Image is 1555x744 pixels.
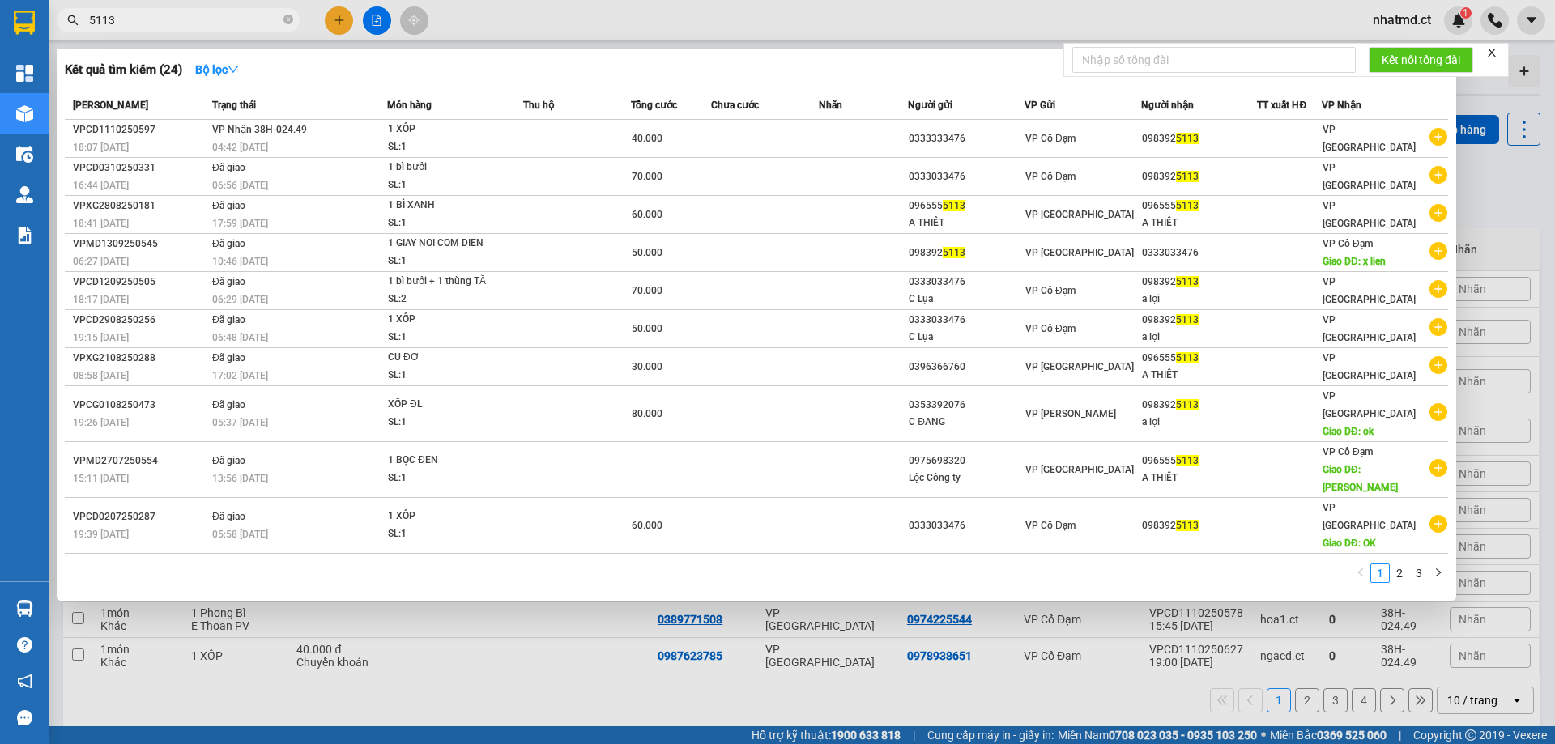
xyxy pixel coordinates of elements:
[909,130,1024,147] div: 0333333476
[909,470,1024,487] div: Lộc Công ty
[388,414,509,432] div: SL: 1
[212,256,268,267] span: 10:46 [DATE]
[1323,314,1416,343] span: VP [GEOGRAPHIC_DATA]
[1323,538,1376,549] span: Giao DĐ: OK
[1142,215,1257,232] div: A THIẾT
[909,244,1024,261] div: 098392
[73,142,129,153] span: 18:07 [DATE]
[283,15,293,24] span: close-circle
[73,508,207,525] div: VPCD0207250287
[909,215,1024,232] div: A THIẾT
[73,332,129,343] span: 19:15 [DATE]
[212,162,245,173] span: Đã giao
[1142,397,1257,414] div: 098392
[1141,100,1194,111] span: Người nhận
[632,247,662,258] span: 50.000
[1429,403,1447,421] span: plus-circle
[1323,502,1416,531] span: VP [GEOGRAPHIC_DATA]
[632,133,662,144] span: 40.000
[1142,350,1257,367] div: 096555
[909,397,1024,414] div: 0353392076
[1370,563,1390,583] li: 1
[632,520,662,531] span: 60.000
[212,332,268,343] span: 06:48 [DATE]
[1025,323,1076,334] span: VP Cổ Đạm
[1142,329,1257,346] div: a lợi
[73,256,129,267] span: 06:27 [DATE]
[388,311,509,329] div: 1 XỐP
[212,100,256,111] span: Trạng thái
[1176,399,1199,410] span: 5113
[1323,162,1416,191] span: VP [GEOGRAPHIC_DATA]
[182,57,252,83] button: Bộ lọcdown
[16,105,33,122] img: warehouse-icon
[1176,520,1199,531] span: 5113
[388,138,509,156] div: SL: 1
[73,294,129,305] span: 18:17 [DATE]
[1371,564,1389,582] a: 1
[631,100,677,111] span: Tổng cước
[1369,47,1473,73] button: Kết nối tổng đài
[388,396,509,414] div: XỐP ĐL
[212,511,245,522] span: Đã giao
[73,529,129,540] span: 19:39 [DATE]
[1025,209,1134,220] span: VP [GEOGRAPHIC_DATA]
[1176,455,1199,466] span: 5113
[632,209,662,220] span: 60.000
[212,238,245,249] span: Đã giao
[1323,464,1398,493] span: Giao DĐ: [PERSON_NAME]
[711,100,759,111] span: Chưa cước
[909,517,1024,534] div: 0333033476
[388,215,509,232] div: SL: 1
[1429,242,1447,260] span: plus-circle
[73,473,129,484] span: 15:11 [DATE]
[89,11,280,29] input: Tìm tên, số ĐT hoặc mã đơn
[16,186,33,203] img: warehouse-icon
[909,274,1024,291] div: 0333033476
[1176,352,1199,363] span: 5113
[1142,198,1257,215] div: 096555
[1176,314,1199,325] span: 5113
[73,417,129,428] span: 19:26 [DATE]
[1323,124,1416,153] span: VP [GEOGRAPHIC_DATA]
[1176,133,1199,144] span: 5113
[17,710,32,725] span: message
[387,100,432,111] span: Món hàng
[1176,171,1199,182] span: 5113
[388,273,509,291] div: 1 bì bưởi + 1 thùng TĂ
[1142,470,1257,487] div: A THIẾT
[73,180,129,191] span: 16:44 [DATE]
[388,525,509,543] div: SL: 1
[73,370,129,381] span: 08:58 [DATE]
[1142,291,1257,308] div: a lợi
[943,200,965,211] span: 5113
[1429,459,1447,477] span: plus-circle
[1409,563,1429,583] li: 3
[14,11,35,35] img: logo-vxr
[1025,520,1076,531] span: VP Cổ Đạm
[1323,426,1374,437] span: Giao DĐ: ok
[908,100,952,111] span: Người gửi
[1025,408,1116,419] span: VP [PERSON_NAME]
[909,453,1024,470] div: 0975698320
[73,100,148,111] span: [PERSON_NAME]
[909,414,1024,431] div: C ĐANG
[73,274,207,291] div: VPCD1209250505
[909,329,1024,346] div: C Lụa
[388,176,509,194] div: SL: 1
[1351,563,1370,583] li: Previous Page
[212,218,268,229] span: 17:59 [DATE]
[909,168,1024,185] div: 0333033476
[388,121,509,138] div: 1 XỐP
[212,352,245,363] span: Đã giao
[632,361,662,372] span: 30.000
[73,236,207,253] div: VPMD1309250545
[73,121,207,138] div: VPCD1110250597
[632,285,662,296] span: 70.000
[943,247,965,258] span: 5113
[1142,414,1257,431] div: a lợi
[1025,247,1134,258] span: VP [GEOGRAPHIC_DATA]
[909,359,1024,376] div: 0396366760
[1257,100,1306,111] span: TT xuất HĐ
[212,417,268,428] span: 05:37 [DATE]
